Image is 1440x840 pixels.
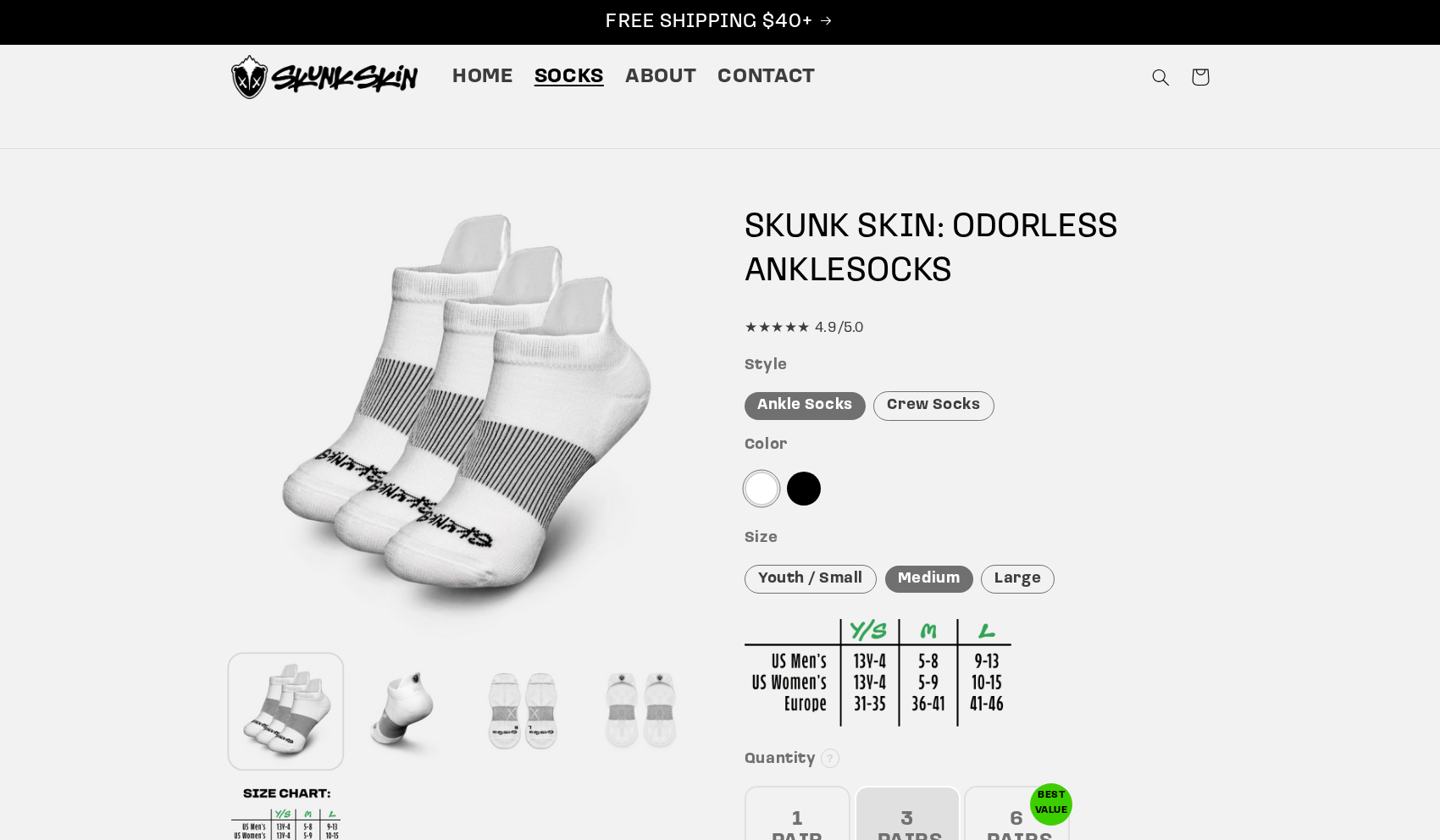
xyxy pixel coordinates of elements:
div: Large [981,565,1055,594]
h1: SKUNK SKIN: ODORLESS SOCKS [745,206,1210,294]
div: Crew Socks [873,391,994,421]
span: About [625,64,696,91]
span: Home [452,64,513,91]
h3: Size [745,529,1210,549]
span: Contact [717,64,815,91]
a: Home [441,53,523,101]
a: Socks [523,53,614,101]
div: ★★★★★ 4.9/5.0 [745,316,1210,341]
span: Socks [534,64,604,91]
h3: Color [745,436,1210,456]
a: Contact [707,53,827,101]
img: Skunk Skin Anti-Odor Socks. [231,55,418,99]
summary: Search [1142,58,1181,97]
div: Youth / Small [745,565,877,594]
a: About [614,53,706,101]
p: FREE SHIPPING $40+ [18,9,1422,36]
div: Ankle Socks [745,392,866,420]
h3: Style [745,356,1210,376]
div: Medium [885,566,973,594]
h3: Quantity [745,750,1210,770]
span: ANKLE [745,255,846,289]
img: Sizing Chart [745,619,1011,727]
